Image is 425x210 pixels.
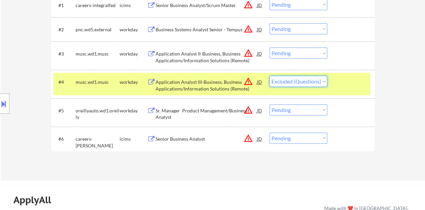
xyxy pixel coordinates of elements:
[76,26,120,33] div: pnc.wd5.external
[120,2,147,9] div: icims
[156,50,257,64] div: Application Analyst II-Business, Business Applications/Information Solutions (Remote)
[244,77,253,86] button: warning_amber
[256,76,263,88] div: JD
[13,194,59,206] div: ApplyAll
[156,79,257,92] div: Application Analyst III-Business, Business Applications/Information Solutions (Remote)
[256,47,263,60] div: JD
[120,50,147,57] div: workday
[120,107,147,114] div: workday
[156,107,257,120] div: Sr. Manager Product Management/Business Analyst
[244,24,253,34] button: warning_amber
[58,26,70,33] div: #2
[156,26,257,33] div: Business Systems Analyst Senior - Tempus
[256,133,263,145] div: JD
[58,2,70,9] div: #1
[256,104,263,116] div: JD
[120,79,147,85] div: workday
[256,23,263,35] div: JD
[244,134,253,143] button: warning_amber
[156,136,257,142] div: Senior Business Analyst
[120,136,147,142] div: icims
[244,48,253,58] button: warning_amber
[120,26,147,33] div: workday
[156,2,257,9] div: Senior Business Analyst/Scrum Master
[244,105,253,115] button: warning_amber
[76,2,120,9] div: careers-integralfed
